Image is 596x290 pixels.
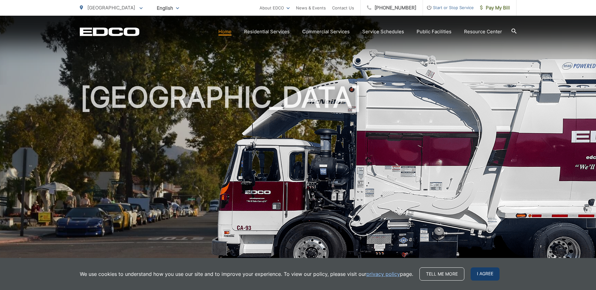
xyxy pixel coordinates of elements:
span: English [152,3,184,13]
a: Tell me more [419,267,464,281]
a: Commercial Services [302,28,350,35]
a: privacy policy [366,270,400,278]
span: [GEOGRAPHIC_DATA] [87,5,135,11]
p: We use cookies to understand how you use our site and to improve your experience. To view our pol... [80,270,413,278]
span: Pay My Bill [480,4,510,12]
h1: [GEOGRAPHIC_DATA] [80,82,517,280]
a: EDCD logo. Return to the homepage. [80,27,139,36]
a: Contact Us [332,4,354,12]
a: Service Schedules [362,28,404,35]
a: Home [218,28,232,35]
a: Resource Center [464,28,502,35]
a: About EDCO [260,4,290,12]
a: Public Facilities [417,28,451,35]
a: Residential Services [244,28,290,35]
a: News & Events [296,4,326,12]
span: I agree [471,267,500,281]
